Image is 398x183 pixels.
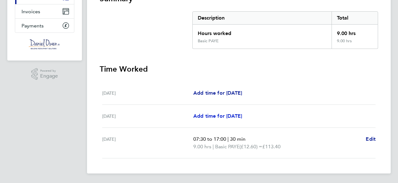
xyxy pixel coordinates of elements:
span: Edit [366,136,376,142]
a: Add time for [DATE] [193,112,242,120]
div: Total [332,12,378,24]
span: £113.40 [262,144,281,150]
a: Go to home page [15,39,74,49]
span: Invoices [22,9,40,15]
span: | [213,144,214,150]
a: Powered byEngage [31,68,58,80]
span: Engage [40,74,58,79]
span: Basic PAYE [215,143,239,151]
a: Edit [366,135,376,143]
span: Add time for [DATE] [193,113,242,119]
div: Description [193,12,332,24]
span: (£12.60) = [239,144,262,150]
h3: Time Worked [100,64,378,74]
span: | [227,136,229,142]
span: 9.00 hrs [193,144,211,150]
span: Powered by [40,68,58,74]
div: [DATE] [102,135,193,151]
span: 07:30 to 17:00 [193,136,226,142]
div: 9.00 hrs [332,25,378,38]
a: Payments [15,19,74,32]
div: 9.00 hrs [332,38,378,49]
a: Add time for [DATE] [193,89,242,97]
div: Basic PAYE [198,38,219,44]
img: danielowen-logo-retina.png [29,39,60,49]
a: Invoices [15,4,74,18]
span: Add time for [DATE] [193,90,242,96]
div: Summary [192,11,378,49]
div: [DATE] [102,112,193,120]
div: [DATE] [102,89,193,97]
span: 30 min [230,136,246,142]
div: Hours worked [193,25,332,38]
span: Payments [22,23,44,29]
